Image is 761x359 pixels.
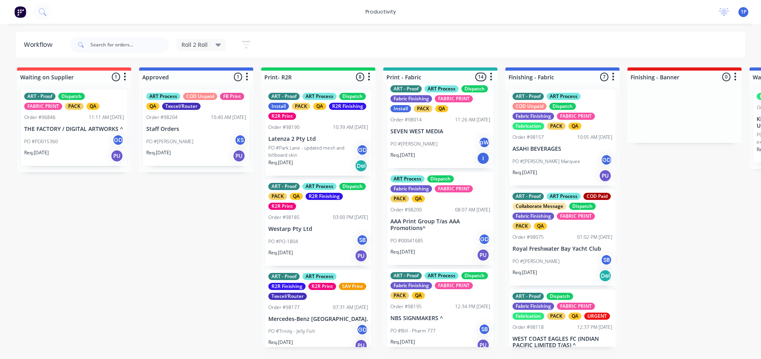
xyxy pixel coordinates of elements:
[390,116,422,123] div: Order #98014
[112,134,124,146] div: GD
[512,123,544,130] div: Fabrication
[512,169,537,176] p: Req. [DATE]
[58,93,85,100] div: Dispatch
[455,116,490,123] div: 11:26 AM [DATE]
[390,195,409,202] div: PACK
[512,313,544,320] div: Fabrication
[435,282,473,289] div: FABRIC PRINT
[268,159,293,166] p: Req. [DATE]
[390,206,422,213] div: Order #98200
[455,206,490,213] div: 08:07 AM [DATE]
[355,250,367,262] div: PU
[268,273,300,280] div: ART - Proof
[390,128,490,135] p: SEVEN WEST MEDIA
[512,193,544,200] div: ART - Proof
[424,272,459,279] div: ART Process
[268,238,298,245] p: PO #PO-1804
[577,324,612,331] div: 12:37 PM [DATE]
[268,283,306,290] div: R2R Finishing
[183,93,217,100] div: COD Unpaid
[390,292,409,299] div: PACK
[24,40,56,50] div: Workflow
[424,85,459,92] div: ART Process
[333,304,368,311] div: 07:31 AM [DATE]
[412,195,425,202] div: QA
[24,114,55,121] div: Order #96846
[268,93,300,100] div: ART - Proof
[477,152,489,165] div: I
[387,172,493,265] div: ART ProcessDispatchFabric FinishingFABRIC PRINTPACKQAOrder #9820008:07 AM [DATE]AAA Print Group T...
[557,303,595,310] div: FABRIC PRINT
[599,169,612,182] div: PU
[390,105,411,112] div: Install
[512,269,537,276] p: Req. [DATE]
[356,144,368,156] div: GD
[583,193,611,200] div: COD Paid
[390,140,438,148] p: PO #[PERSON_NAME]
[509,90,616,186] div: ART - ProofART ProcessCOD UnpaidDispatchFabric FinishingFABRIC PRINTFabricationPACKQAOrder #98157...
[220,93,244,100] div: FB Print
[268,193,287,200] div: PACK
[577,134,612,141] div: 10:05 AM [DATE]
[90,37,169,53] input: Search for orders...
[182,40,208,49] span: Roll 2 Roll
[512,113,554,120] div: Fabric Finishing
[268,203,296,210] div: R2R Print
[512,324,544,331] div: Order #98118
[302,273,337,280] div: ART Process
[534,223,547,230] div: QA
[268,226,368,232] p: Westarp Pty Ltd
[265,270,371,356] div: ART - ProofART ProcessR2R FinishingR2R PrintSAV PrintTexcel/RouterOrder #9817707:31 AM [DATE]Merc...
[387,269,493,355] div: ART - ProofART ProcessDispatchFabric FinishingFABRIC PRINTPACKQAOrder #9819512:34 PM [DATE]NBS SI...
[356,324,368,336] div: GD
[547,93,581,100] div: ART Process
[512,223,531,230] div: PACK
[361,6,400,18] div: productivity
[547,123,566,130] div: PACK
[265,180,371,266] div: ART - ProofART ProcessDispatchPACKQAR2R FinishingR2R PrintOrder #9818503:00 PM [DATE]Westarp Pty ...
[461,85,488,92] div: Dispatch
[24,138,58,145] p: PO #PO015360
[584,313,610,320] div: URGENT
[390,85,422,92] div: ART - Proof
[333,214,368,221] div: 03:00 PM [DATE]
[268,293,307,300] div: Texcel/Router
[86,103,99,110] div: QA
[268,339,293,346] p: Req. [DATE]
[24,93,55,100] div: ART - Proof
[569,203,596,210] div: Dispatch
[512,258,560,265] p: PO #[PERSON_NAME]
[265,90,371,176] div: ART - ProofART ProcessDispatchInstallPACKQAR2R FinishingR2R PrintOrder #9819010:39 AM [DATE]Laten...
[89,114,124,121] div: 11:11 AM [DATE]
[568,313,581,320] div: QA
[478,323,490,335] div: SB
[390,327,436,334] p: PO #Bill - Pharm 777
[146,126,246,132] p: Staff Orders
[355,159,367,172] div: Del
[24,126,124,132] p: THE FACTORY / DIGITAL ARTWORKS ^
[557,113,595,120] div: FABRIC PRINT
[65,103,84,110] div: PACK
[509,190,616,286] div: ART - ProofART ProcessCOD PaidCollaborate MessageDispatchFabric FinishingFABRIC PRINTPACKQAOrder ...
[512,303,554,310] div: Fabric Finishing
[600,254,612,266] div: SB
[146,103,159,110] div: QA
[268,214,300,221] div: Order #98185
[146,93,180,100] div: ART Process
[14,6,26,18] img: Factory
[146,138,193,145] p: PO #[PERSON_NAME]
[313,103,326,110] div: QA
[356,234,368,246] div: SB
[390,272,422,279] div: ART - Proof
[577,234,612,241] div: 01:02 PM [DATE]
[268,113,296,120] div: R2R Print
[302,93,337,100] div: ART Process
[390,315,490,322] p: NBS SIGNMAKERS ^
[512,293,544,300] div: ART - Proof
[557,213,595,220] div: FABRIC PRINT
[512,213,554,220] div: Fabric Finishing
[390,248,415,255] p: Req. [DATE]
[268,183,300,190] div: ART - Proof
[268,249,293,256] p: Req. [DATE]
[478,233,490,245] div: GD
